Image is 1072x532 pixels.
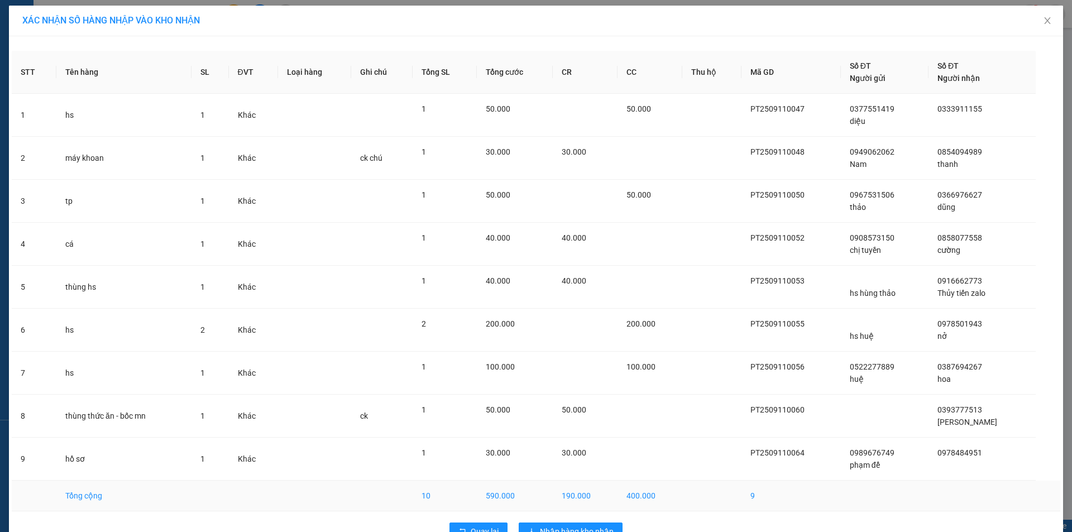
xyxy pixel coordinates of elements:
[937,61,959,70] span: Số ĐT
[562,405,586,414] span: 50.000
[562,276,586,285] span: 40.000
[278,51,351,94] th: Loại hàng
[850,104,894,113] span: 0377551419
[1032,6,1063,37] button: Close
[850,61,871,70] span: Số ĐT
[12,438,56,481] td: 9
[850,117,865,126] span: diệu
[56,309,192,352] td: hs
[413,51,476,94] th: Tổng SL
[1043,16,1052,25] span: close
[360,154,382,162] span: ck chú
[937,332,947,341] span: nở
[750,276,805,285] span: PT2509110053
[56,51,192,94] th: Tên hàng
[229,438,278,481] td: Khác
[200,454,205,463] span: 1
[750,362,805,371] span: PT2509110056
[562,233,586,242] span: 40.000
[56,438,192,481] td: hồ sơ
[477,51,553,94] th: Tổng cước
[486,405,510,414] span: 50.000
[229,223,278,266] td: Khác
[850,448,894,457] span: 0989676749
[12,266,56,309] td: 5
[937,74,980,83] span: Người nhận
[626,319,655,328] span: 200.000
[22,15,200,26] span: XÁC NHẬN SỐ HÀNG NHẬP VÀO KHO NHẬN
[56,223,192,266] td: cá
[56,352,192,395] td: hs
[937,203,955,212] span: dũng
[562,448,586,457] span: 30.000
[937,448,982,457] span: 0978484951
[750,405,805,414] span: PT2509110060
[618,51,682,94] th: CC
[422,362,426,371] span: 1
[360,411,368,420] span: ck
[486,362,515,371] span: 100.000
[200,154,205,162] span: 1
[422,104,426,113] span: 1
[477,481,553,511] td: 590.000
[422,276,426,285] span: 1
[937,362,982,371] span: 0387694267
[422,448,426,457] span: 1
[750,190,805,199] span: PT2509110050
[56,395,192,438] td: thùng thức ăn - bốc mn
[850,74,886,83] span: Người gửi
[12,352,56,395] td: 7
[486,190,510,199] span: 50.000
[56,481,192,511] td: Tổng cộng
[56,137,192,180] td: máy khoan
[12,180,56,223] td: 3
[937,276,982,285] span: 0916662773
[200,325,205,334] span: 2
[937,190,982,199] span: 0366976627
[937,233,982,242] span: 0858077558
[422,319,426,328] span: 2
[229,395,278,438] td: Khác
[937,375,951,384] span: hoa
[486,104,510,113] span: 50.000
[553,51,618,94] th: CR
[422,233,426,242] span: 1
[12,395,56,438] td: 8
[937,289,985,298] span: Thủy tiến zalo
[741,481,841,511] td: 9
[626,190,651,199] span: 50.000
[486,319,515,328] span: 200.000
[626,104,651,113] span: 50.000
[937,405,982,414] span: 0393777513
[937,147,982,156] span: 0854094989
[618,481,682,511] td: 400.000
[486,276,510,285] span: 40.000
[413,481,476,511] td: 10
[12,51,56,94] th: STT
[12,94,56,137] td: 1
[937,104,982,113] span: 0333911155
[850,147,894,156] span: 0949062062
[229,352,278,395] td: Khác
[850,362,894,371] span: 0522277889
[422,190,426,199] span: 1
[750,319,805,328] span: PT2509110055
[682,51,741,94] th: Thu hộ
[12,223,56,266] td: 4
[486,448,510,457] span: 30.000
[937,246,960,255] span: cường
[850,203,866,212] span: thảo
[56,94,192,137] td: hs
[200,411,205,420] span: 1
[351,51,413,94] th: Ghi chú
[200,111,205,119] span: 1
[850,190,894,199] span: 0967531506
[200,196,205,205] span: 1
[56,180,192,223] td: tp
[422,405,426,414] span: 1
[422,147,426,156] span: 1
[850,246,881,255] span: chị tuyền
[626,362,655,371] span: 100.000
[229,51,278,94] th: ĐVT
[229,180,278,223] td: Khác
